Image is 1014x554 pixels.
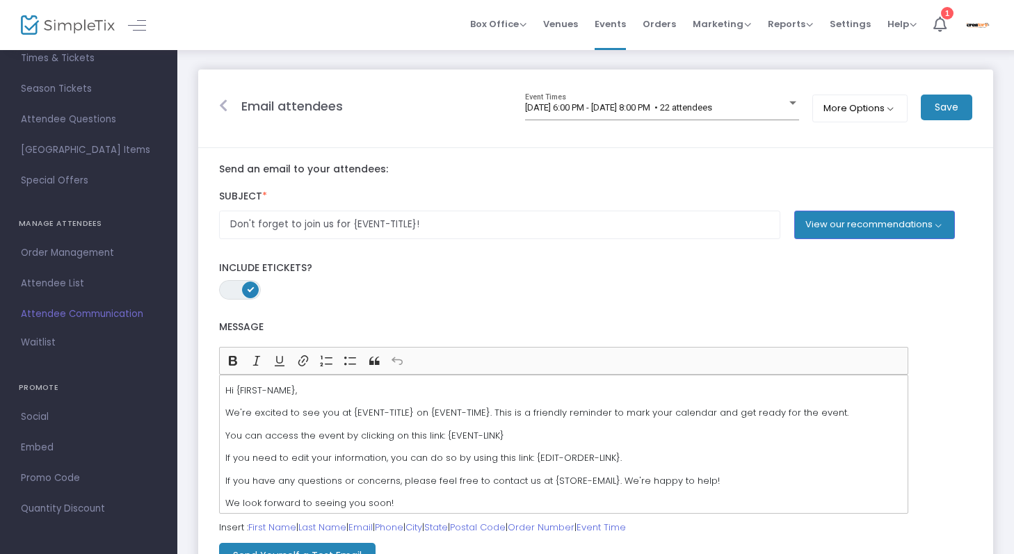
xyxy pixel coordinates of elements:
m-button: Save [921,95,972,120]
span: [GEOGRAPHIC_DATA] Items [21,141,156,159]
span: Waitlist [21,336,56,350]
a: Event Time [577,521,626,534]
p: We look forward to seeing you soon! [225,496,903,510]
span: Embed [21,439,156,457]
span: Special Offers [21,172,156,190]
a: Order Number [508,521,574,534]
p: You can access the event by clicking on this link: {EVENT-LINK} [225,429,903,443]
m-panel-title: Email attendees [241,97,343,115]
input: Enter Subject [219,211,780,239]
p: If you need to edit your information, you can do so by using this link: {EDIT-ORDER-LINK}. [225,451,903,465]
span: Settings [830,6,871,42]
span: Venues [543,6,578,42]
span: Attendee List [21,275,156,293]
span: Marketing [693,17,751,31]
label: Message [219,313,908,342]
span: Orders [643,6,676,42]
span: Attendee Communication [21,305,156,323]
span: ON [248,285,255,292]
p: Hi {FIRST-NAME}, [225,384,903,398]
a: Phone [375,521,403,534]
a: City [405,521,422,534]
span: Events [595,6,626,42]
div: 1 [941,7,953,19]
span: Quantity Discount [21,500,156,518]
a: Postal Code [450,521,506,534]
span: Reports [768,17,813,31]
h4: PROMOTE [19,374,159,402]
span: Box Office [470,17,526,31]
a: Email [348,521,373,534]
a: First Name [248,521,296,534]
span: Attendee Questions [21,111,156,129]
span: [DATE] 6:00 PM - [DATE] 8:00 PM • 22 attendees [525,102,712,113]
span: Season Tickets [21,80,156,98]
span: Promo Code [21,469,156,487]
a: Last Name [298,521,346,534]
span: Social [21,408,156,426]
button: View our recommendations [794,211,956,238]
a: State [424,521,448,534]
button: More Options [812,95,908,122]
h4: MANAGE ATTENDEES [19,210,159,238]
div: Editor toolbar [219,347,908,375]
p: We're excited to see you at {EVENT-TITLE} on {EVENT-TIME}. This is a friendly reminder to mark yo... [225,406,903,420]
p: If you have any questions or concerns, please feel free to contact us at {STORE-EMAIL}. We're hap... [225,474,903,488]
div: Rich Text Editor, main [219,375,908,514]
span: Order Management [21,244,156,262]
label: Send an email to your attendees: [219,163,972,176]
label: Include Etickets? [219,262,972,275]
span: Times & Tickets [21,49,156,67]
span: Help [887,17,917,31]
label: Subject [212,183,979,211]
